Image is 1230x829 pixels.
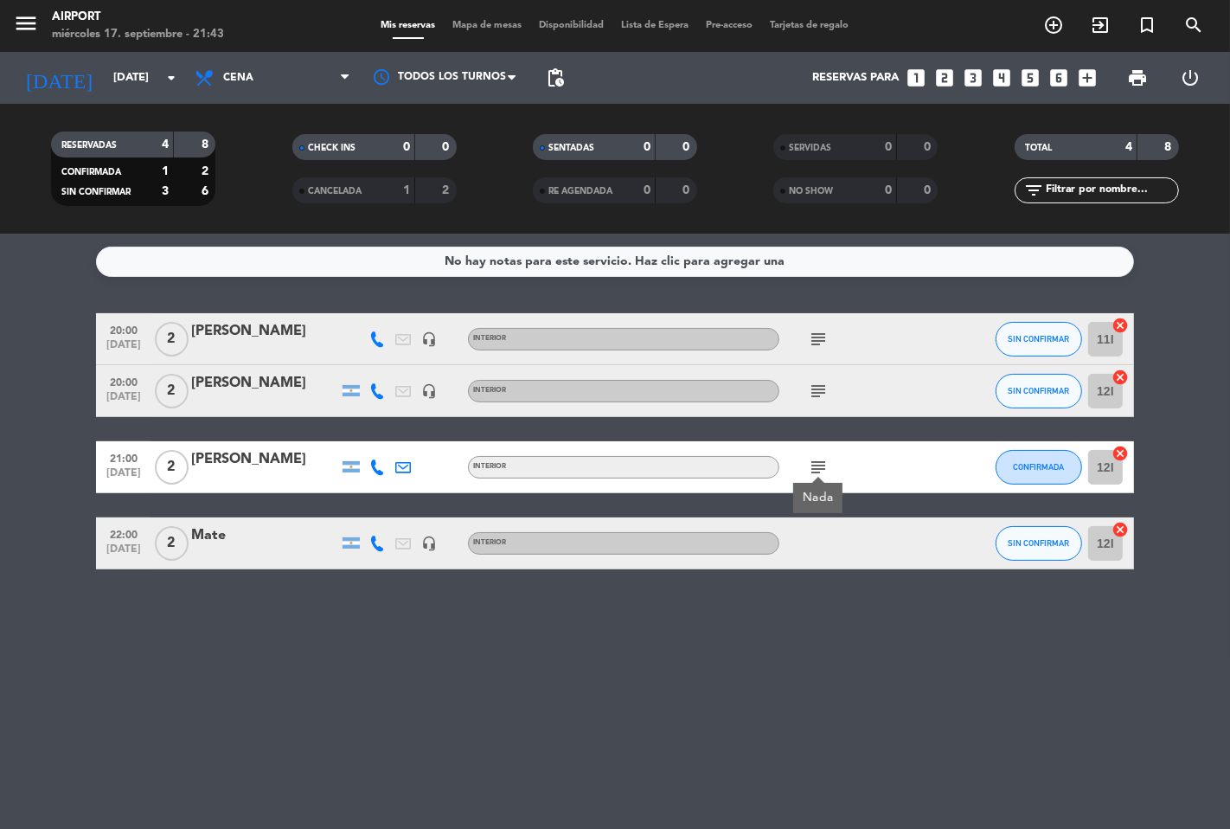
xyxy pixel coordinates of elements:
strong: 1 [162,165,169,177]
i: looks_6 [1047,67,1070,89]
span: 22:00 [102,524,145,543]
span: 20:00 [102,319,145,339]
span: 2 [155,450,189,485]
strong: 3 [162,185,169,197]
strong: 0 [683,184,694,196]
strong: 0 [885,141,892,153]
span: pending_actions [545,67,566,88]
span: Cena [223,72,253,84]
i: looks_5 [1019,67,1041,89]
span: NO SHOW [789,187,833,196]
div: miércoles 17. septiembre - 21:43 [52,26,224,43]
strong: 4 [162,138,169,151]
i: looks_one [905,67,927,89]
span: CONFIRMADA [1014,462,1065,472]
span: 2 [155,526,189,561]
i: add_box [1076,67,1099,89]
span: INTERIOR [473,335,506,342]
span: 2 [155,322,189,357]
button: SIN CONFIRMAR [996,322,1082,357]
span: SERVIDAS [789,144,831,152]
span: CONFIRMADA [61,168,121,177]
span: TOTAL [1025,144,1052,152]
i: looks_4 [990,67,1013,89]
i: [DATE] [13,59,105,97]
i: headset_mic [421,383,437,399]
span: INTERIOR [473,387,506,394]
i: cancel [1111,317,1129,334]
span: [DATE] [102,543,145,563]
strong: 2 [442,184,452,196]
span: RE AGENDADA [548,187,612,196]
strong: 8 [1164,141,1175,153]
strong: 0 [683,141,694,153]
span: Pre-acceso [698,21,762,30]
span: SIN CONFIRMAR [1009,386,1070,395]
span: [DATE] [102,339,145,359]
div: [PERSON_NAME] [191,372,338,395]
strong: 0 [924,184,934,196]
div: Nada [803,489,834,507]
button: menu [13,10,39,42]
strong: 0 [885,184,892,196]
i: headset_mic [421,331,437,347]
span: 20:00 [102,371,145,391]
strong: 8 [202,138,212,151]
span: CANCELADA [308,187,362,196]
strong: 4 [1125,141,1132,153]
span: SIN CONFIRMAR [61,188,131,196]
span: Disponibilidad [531,21,613,30]
i: cancel [1111,521,1129,538]
span: print [1127,67,1148,88]
div: Mate [191,524,338,547]
i: exit_to_app [1090,15,1111,35]
i: subject [808,457,829,478]
i: arrow_drop_down [161,67,182,88]
span: SENTADAS [548,144,594,152]
i: turned_in_not [1137,15,1157,35]
span: INTERIOR [473,539,506,546]
span: SIN CONFIRMAR [1009,538,1070,548]
i: add_circle_outline [1043,15,1064,35]
span: Mapa de mesas [445,21,531,30]
i: cancel [1111,369,1129,386]
div: Airport [52,9,224,26]
div: [PERSON_NAME] [191,448,338,471]
span: 21:00 [102,447,145,467]
strong: 0 [442,141,452,153]
span: Lista de Espera [613,21,698,30]
div: No hay notas para este servicio. Haz clic para agregar una [445,252,785,272]
span: 2 [155,374,189,408]
strong: 0 [924,141,934,153]
span: Reservas para [812,71,899,85]
i: subject [808,329,829,350]
span: CHECK INS [308,144,356,152]
i: filter_list [1023,180,1044,201]
strong: 1 [403,184,410,196]
i: headset_mic [421,536,437,551]
button: CONFIRMADA [996,450,1082,485]
i: menu [13,10,39,36]
span: Mis reservas [373,21,445,30]
i: search [1183,15,1204,35]
button: SIN CONFIRMAR [996,374,1082,408]
span: [DATE] [102,391,145,411]
i: cancel [1111,445,1129,462]
strong: 0 [644,184,650,196]
div: [PERSON_NAME] [191,320,338,343]
strong: 0 [403,141,410,153]
i: looks_3 [962,67,984,89]
i: subject [808,381,829,402]
strong: 6 [202,185,212,197]
strong: 2 [202,165,212,177]
input: Filtrar por nombre... [1044,181,1178,200]
span: [DATE] [102,467,145,487]
strong: 0 [644,141,650,153]
div: LOG OUT [1164,52,1218,104]
span: Tarjetas de regalo [762,21,858,30]
span: RESERVADAS [61,141,117,150]
button: SIN CONFIRMAR [996,526,1082,561]
span: INTERIOR [473,463,506,470]
i: power_settings_new [1180,67,1201,88]
i: looks_two [933,67,956,89]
